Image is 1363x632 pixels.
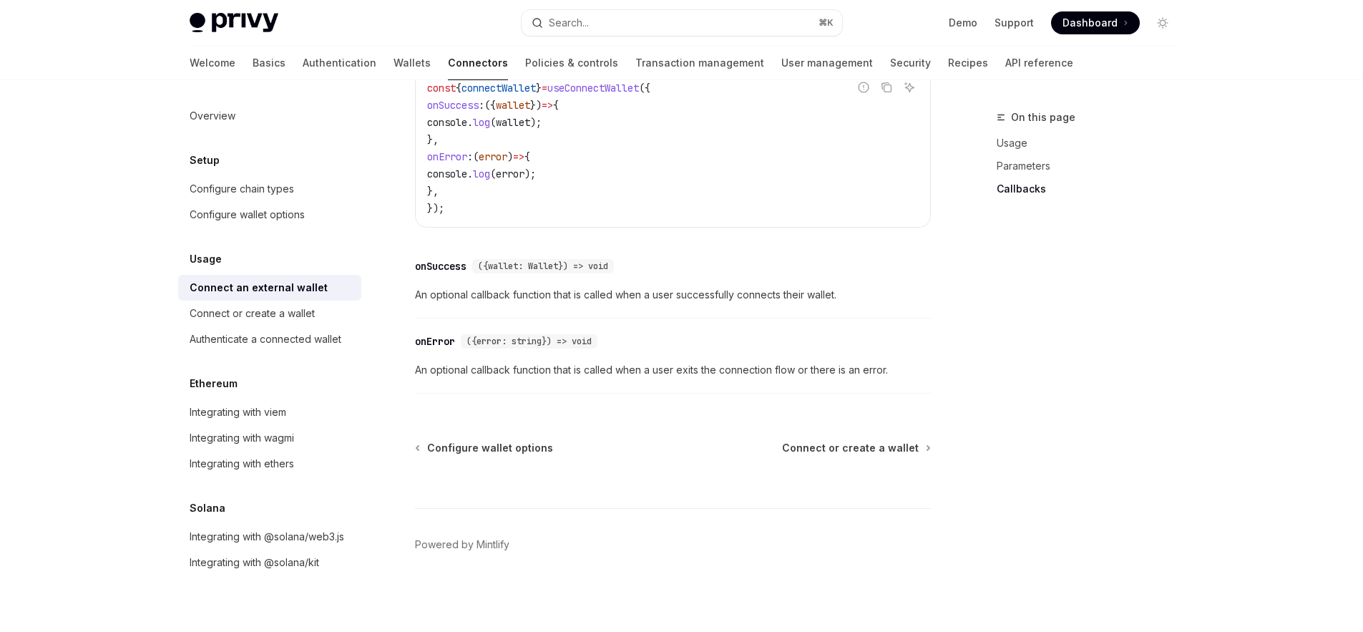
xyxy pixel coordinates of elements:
[522,10,842,36] button: Open search
[415,334,455,349] div: onError
[781,46,873,80] a: User management
[253,46,285,80] a: Basics
[427,441,553,455] span: Configure wallet options
[496,167,524,180] span: error
[530,116,542,129] span: );
[303,46,376,80] a: Authentication
[525,46,618,80] a: Policies & controls
[467,116,473,129] span: .
[190,554,319,571] div: Integrating with @solana/kit
[456,82,461,94] span: {
[524,150,530,163] span: {
[479,99,484,112] span: :
[178,301,361,326] a: Connect or create a wallet
[997,155,1186,178] a: Parameters
[484,99,496,112] span: ({
[547,82,639,94] span: useConnectWallet
[473,116,490,129] span: log
[415,259,466,273] div: onSuccess
[427,202,444,215] span: });
[190,305,315,322] div: Connect or create a wallet
[394,46,431,80] a: Wallets
[1062,16,1118,30] span: Dashboard
[178,451,361,477] a: Integrating with ethers
[467,150,473,163] span: :
[949,16,977,30] a: Demo
[542,82,547,94] span: =
[415,361,931,379] span: An optional callback function that is called when a user exits the connection flow or there is an...
[496,99,530,112] span: wallet
[782,441,929,455] a: Connect or create a wallet
[479,150,507,163] span: error
[190,206,305,223] div: Configure wallet options
[178,176,361,202] a: Configure chain types
[178,202,361,228] a: Configure wallet options
[190,152,220,169] h5: Setup
[1151,11,1174,34] button: Toggle dark mode
[997,178,1186,200] a: Callbacks
[178,275,361,301] a: Connect an external wallet
[190,180,294,198] div: Configure chain types
[178,524,361,550] a: Integrating with @solana/web3.js
[190,528,344,545] div: Integrating with @solana/web3.js
[415,286,931,303] span: An optional callback function that is called when a user successfully connects their wallet.
[473,167,490,180] span: log
[190,404,286,421] div: Integrating with viem
[553,99,559,112] span: {
[524,167,536,180] span: );
[190,500,225,517] h5: Solana
[427,99,479,112] span: onSuccess
[190,331,341,348] div: Authenticate a connected wallet
[178,103,361,129] a: Overview
[854,78,873,97] button: Report incorrect code
[877,78,896,97] button: Copy the contents from the code block
[490,116,496,129] span: (
[1005,46,1073,80] a: API reference
[1051,11,1140,34] a: Dashboard
[466,336,592,347] span: ({error: string}) => void
[427,150,467,163] span: onError
[178,425,361,451] a: Integrating with wagmi
[178,399,361,425] a: Integrating with viem
[530,99,542,112] span: })
[513,150,524,163] span: =>
[782,441,919,455] span: Connect or create a wallet
[427,133,439,146] span: },
[995,16,1034,30] a: Support
[190,107,235,125] div: Overview
[635,46,764,80] a: Transaction management
[948,46,988,80] a: Recipes
[178,326,361,352] a: Authenticate a connected wallet
[190,375,238,392] h5: Ethereum
[427,167,467,180] span: console
[415,538,509,552] a: Powered by Mintlify
[190,46,235,80] a: Welcome
[427,185,439,198] span: },
[490,167,496,180] span: (
[819,17,834,29] span: ⌘ K
[461,82,536,94] span: connectWallet
[1011,109,1075,126] span: On this page
[473,150,479,163] span: (
[900,78,919,97] button: Ask AI
[549,14,589,31] div: Search...
[190,455,294,472] div: Integrating with ethers
[536,82,542,94] span: }
[416,441,553,455] a: Configure wallet options
[190,429,294,447] div: Integrating with wagmi
[997,132,1186,155] a: Usage
[496,116,530,129] span: wallet
[467,167,473,180] span: .
[478,261,608,272] span: ({wallet: Wallet}) => void
[427,116,467,129] span: console
[448,46,508,80] a: Connectors
[178,550,361,575] a: Integrating with @solana/kit
[190,13,278,33] img: light logo
[542,99,553,112] span: =>
[890,46,931,80] a: Security
[190,251,222,268] h5: Usage
[190,279,328,296] div: Connect an external wallet
[639,82,650,94] span: ({
[507,150,513,163] span: )
[427,82,456,94] span: const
